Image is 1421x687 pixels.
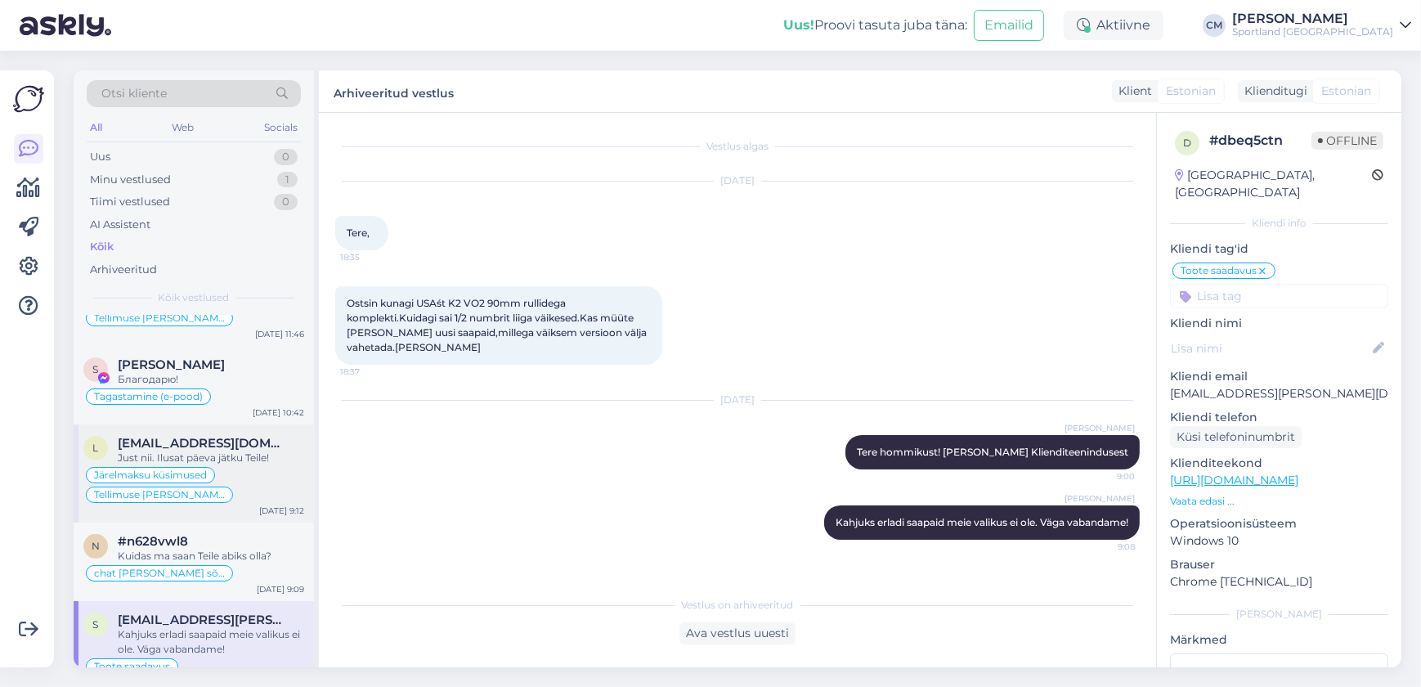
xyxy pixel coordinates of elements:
[1170,385,1388,402] p: [EMAIL_ADDRESS][PERSON_NAME][DOMAIN_NAME]
[347,227,370,239] span: Tere,
[1170,216,1388,231] div: Kliendi info
[274,194,298,210] div: 0
[118,534,188,549] span: #n628vwl8
[1074,541,1135,553] span: 9:08
[1181,266,1257,276] span: Toote saadavus
[94,662,170,671] span: Toote saadavus
[169,117,198,138] div: Web
[679,622,796,644] div: Ava vestlus uuesti
[118,613,288,627] span: sten.sepper@mail.ee
[274,149,298,165] div: 0
[1170,607,1388,622] div: [PERSON_NAME]
[94,568,225,578] span: chat [PERSON_NAME] sõnumita
[1074,470,1135,483] span: 9:00
[857,446,1128,458] span: Tere hommikust! [PERSON_NAME] Klienditeenindusest
[1232,25,1393,38] div: Sportland [GEOGRAPHIC_DATA]
[259,505,304,517] div: [DATE] 9:12
[340,366,401,378] span: 18:37
[87,117,105,138] div: All
[94,470,207,480] span: Järelmaksu küsimused
[1170,368,1388,385] p: Kliendi email
[118,549,304,564] div: Kuidas ma saan Teile abiks olla?
[94,490,225,500] span: Tellimuse [PERSON_NAME] info
[93,618,99,631] span: s
[1170,315,1388,332] p: Kliendi nimi
[1209,131,1311,150] div: # dbeq5ctn
[90,172,171,188] div: Minu vestlused
[1170,426,1302,448] div: Küsi telefoninumbrit
[1166,83,1216,100] span: Estonian
[118,627,304,657] div: Kahjuks erladi saapaid meie valikus ei ole. Väga vabandame!
[335,173,1140,188] div: [DATE]
[93,363,99,375] span: S
[335,393,1140,407] div: [DATE]
[1170,631,1388,649] p: Märkmed
[90,149,110,165] div: Uus
[1170,532,1388,550] p: Windows 10
[257,583,304,595] div: [DATE] 9:09
[1065,422,1135,434] span: [PERSON_NAME]
[334,80,454,102] label: Arhiveeritud vestlus
[1232,12,1411,38] a: [PERSON_NAME]Sportland [GEOGRAPHIC_DATA]
[90,262,157,278] div: Arhiveeritud
[1170,473,1298,487] a: [URL][DOMAIN_NAME]
[347,297,649,353] span: Ostsin kunagi USAśt K2 VO2 90mm rullidega komplekti.Kuidagi sai 1/2 numbrit liiga väikesed.Kas mü...
[253,406,304,419] div: [DATE] 10:42
[1112,83,1152,100] div: Klient
[1232,12,1393,25] div: [PERSON_NAME]
[974,10,1044,41] button: Emailid
[1203,14,1226,37] div: CM
[94,313,225,323] span: Tellimuse [PERSON_NAME] info
[340,251,401,263] span: 18:35
[1170,409,1388,426] p: Kliendi telefon
[1064,11,1163,40] div: Aktiivne
[335,139,1140,154] div: Vestlus algas
[90,217,150,233] div: AI Assistent
[783,17,814,33] b: Uus!
[159,290,230,305] span: Kõik vestlused
[1175,167,1372,201] div: [GEOGRAPHIC_DATA], [GEOGRAPHIC_DATA]
[118,436,288,451] span: lenne.olbri@mail.ee
[1170,455,1388,472] p: Klienditeekond
[90,239,114,255] div: Kõik
[1171,339,1369,357] input: Lisa nimi
[94,392,203,402] span: Tagastamine (e-pood)
[1238,83,1307,100] div: Klienditugi
[1170,240,1388,258] p: Kliendi tag'id
[1311,132,1383,150] span: Offline
[101,85,167,102] span: Otsi kliente
[1065,492,1135,505] span: [PERSON_NAME]
[1321,83,1371,100] span: Estonian
[90,194,170,210] div: Tiimi vestlused
[1170,573,1388,590] p: Chrome [TECHNICAL_ID]
[261,117,301,138] div: Socials
[1183,137,1191,149] span: d
[118,372,304,387] div: Благодарю!
[836,516,1128,528] span: Kahjuks erladi saapaid meie valikus ei ole. Väga vabandame!
[1170,494,1388,509] p: Vaata edasi ...
[1170,284,1388,308] input: Lisa tag
[92,540,100,552] span: n
[682,598,794,613] span: Vestlus on arhiveeritud
[277,172,298,188] div: 1
[118,357,225,372] span: Svetlana Belskihh
[1170,556,1388,573] p: Brauser
[13,83,44,114] img: Askly Logo
[783,16,967,35] div: Proovi tasuta juba täna:
[93,442,99,454] span: l
[118,451,304,465] div: Just nii. Ilusat päeva jätku Teile!
[255,328,304,340] div: [DATE] 11:46
[1170,515,1388,532] p: Operatsioonisüsteem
